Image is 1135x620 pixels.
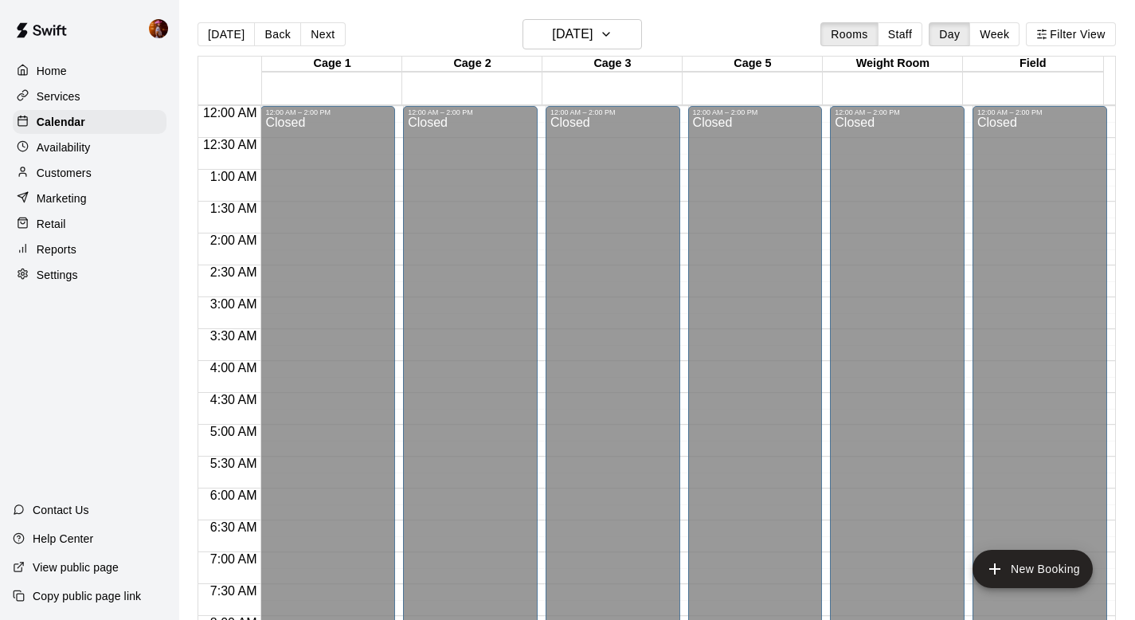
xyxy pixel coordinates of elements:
[206,329,261,343] span: 3:30 AM
[13,110,166,134] a: Calendar
[973,550,1093,588] button: add
[683,57,823,72] div: Cage 5
[820,22,878,46] button: Rooms
[823,57,963,72] div: Weight Room
[37,190,87,206] p: Marketing
[206,520,261,534] span: 6:30 AM
[37,88,80,104] p: Services
[206,233,261,247] span: 2:00 AM
[693,108,818,116] div: 12:00 AM – 2:00 PM
[206,202,261,215] span: 1:30 AM
[37,267,78,283] p: Settings
[300,22,345,46] button: Next
[13,59,166,83] a: Home
[552,23,593,45] h6: [DATE]
[13,212,166,236] a: Retail
[206,489,261,502] span: 6:00 AM
[206,170,261,183] span: 1:00 AM
[33,588,141,604] p: Copy public page link
[206,265,261,279] span: 2:30 AM
[33,531,93,547] p: Help Center
[835,108,960,116] div: 12:00 AM – 2:00 PM
[206,361,261,375] span: 4:00 AM
[254,22,301,46] button: Back
[878,22,923,46] button: Staff
[408,108,533,116] div: 12:00 AM – 2:00 PM
[37,139,91,155] p: Availability
[542,57,683,72] div: Cage 3
[262,57,402,72] div: Cage 1
[13,186,166,210] a: Marketing
[146,13,179,45] div: Kaitlyn Lim
[963,57,1103,72] div: Field
[33,559,119,575] p: View public page
[929,22,970,46] button: Day
[206,584,261,598] span: 7:30 AM
[37,165,92,181] p: Customers
[1026,22,1115,46] button: Filter View
[265,108,390,116] div: 12:00 AM – 2:00 PM
[13,135,166,159] a: Availability
[206,393,261,406] span: 4:30 AM
[149,19,168,38] img: Kaitlyn Lim
[977,108,1102,116] div: 12:00 AM – 2:00 PM
[550,108,675,116] div: 12:00 AM – 2:00 PM
[206,425,261,438] span: 5:00 AM
[13,84,166,108] a: Services
[199,138,261,151] span: 12:30 AM
[13,263,166,287] a: Settings
[13,161,166,185] a: Customers
[37,63,67,79] p: Home
[402,57,542,72] div: Cage 2
[37,241,76,257] p: Reports
[33,502,89,518] p: Contact Us
[522,19,642,49] button: [DATE]
[13,237,166,261] a: Reports
[37,114,85,130] p: Calendar
[206,552,261,566] span: 7:00 AM
[198,22,255,46] button: [DATE]
[969,22,1020,46] button: Week
[199,106,261,120] span: 12:00 AM
[206,457,261,470] span: 5:30 AM
[37,216,66,232] p: Retail
[206,297,261,311] span: 3:00 AM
